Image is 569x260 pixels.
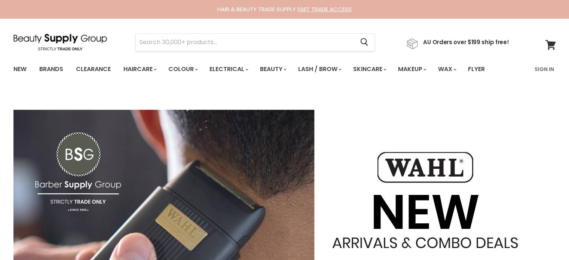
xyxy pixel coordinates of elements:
a: Beauty [254,61,291,77]
a: Sign In [530,61,559,77]
a: Lash / Brow [293,61,346,77]
a: Flyer [462,61,490,77]
a: Brands [34,61,69,77]
a: Colour [163,61,202,77]
a: Wax [432,61,461,77]
a: New [8,61,32,77]
a: Haircare [118,61,161,77]
a: Makeup [392,61,431,77]
ul: Main menu [8,58,510,80]
input: Search [136,34,355,51]
button: Search [355,34,374,51]
nav: Main [4,58,565,80]
form: Product [135,33,375,51]
a: GET TRADE ACCESS [299,5,352,13]
iframe: Gorgias live chat messenger [532,225,562,253]
a: Skincare [348,61,391,77]
a: Electrical [204,61,253,77]
div: HAIR & BEAUTY TRADE SUPPLY | [4,6,565,13]
a: Clearance [70,61,116,77]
